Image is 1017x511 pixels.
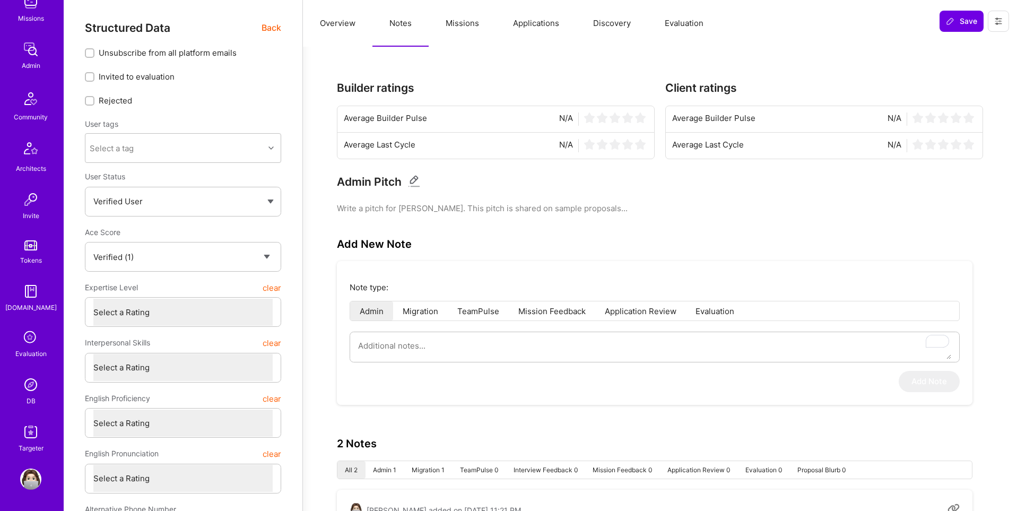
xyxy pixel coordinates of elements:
span: Rejected [99,95,132,106]
a: User Avatar [18,469,44,490]
img: Community [18,86,44,111]
span: Average Builder Pulse [672,112,755,126]
li: Application Review [595,301,686,321]
div: Community [14,111,48,123]
h3: Client ratings [665,81,983,94]
li: Interview Feedback 0 [506,461,585,479]
span: N/A [888,139,901,152]
img: star [610,112,620,123]
button: clear [263,444,281,463]
span: Back [262,21,281,34]
p: Note type: [350,282,960,293]
span: Save [946,16,977,27]
div: Invite [23,210,39,221]
li: TeamPulse [448,301,509,321]
img: star [963,139,974,150]
div: Admin [22,60,40,71]
li: Mission Feedback 0 [585,461,660,479]
div: DB [27,395,36,406]
h3: Builder ratings [337,81,655,94]
span: Verified User [93,196,143,206]
img: star [951,112,961,123]
span: User Status [85,172,125,181]
button: clear [263,389,281,408]
img: star [597,139,607,150]
button: Save [940,11,984,32]
div: Targeter [19,443,44,454]
li: TeamPulse 0 [452,461,506,479]
i: icon Chevron [268,145,274,151]
span: N/A [559,112,573,126]
li: Evaluation [686,301,744,321]
img: Architects [18,137,44,163]
img: star [963,112,974,123]
img: star [938,112,949,123]
img: star [584,112,595,123]
li: Proposal Blurb 0 [789,461,853,479]
span: Expertise Level [85,278,138,297]
img: star [610,139,620,150]
li: Application Review 0 [660,461,738,479]
li: All 2 [337,461,366,479]
img: star [912,139,923,150]
img: admin teamwork [20,39,41,60]
li: Migration 1 [404,461,453,479]
button: clear [263,333,281,352]
div: Select a tag [90,143,134,154]
textarea: To enrich screen reader interactions, please activate Accessibility in Grammarly extension settings [358,332,951,359]
li: Migration [393,301,448,321]
div: Evaluation [15,348,47,359]
span: N/A [559,139,573,152]
button: Add Note [899,371,960,392]
span: Average Last Cycle [672,139,744,152]
i: icon SelectionTeam [21,328,41,348]
img: star [635,112,646,123]
img: guide book [20,281,41,302]
img: star [925,112,936,123]
img: star [597,112,607,123]
img: Invite [20,189,41,210]
span: Interpersonal Skills [85,333,150,352]
pre: Write a pitch for [PERSON_NAME]. This pitch is shared on sample proposals... [337,203,983,214]
img: star [951,139,961,150]
label: User tags [85,119,118,129]
div: Tokens [20,255,42,266]
div: Missions [18,13,44,24]
span: Average Last Cycle [344,139,415,152]
img: star [912,112,923,123]
div: [DOMAIN_NAME] [5,302,57,313]
img: star [938,139,949,150]
img: Skill Targeter [20,421,41,443]
li: Admin [350,301,393,321]
img: Admin Search [20,374,41,395]
h3: Admin Pitch [337,175,402,188]
img: star [622,112,633,123]
img: caret [267,200,274,204]
li: Evaluation 0 [737,461,789,479]
i: Edit [408,175,420,187]
img: star [925,139,936,150]
img: User Avatar [20,469,41,490]
div: Architects [16,163,46,174]
span: Invited to evaluation [99,71,175,82]
button: clear [263,278,281,297]
span: Structured Data [85,21,170,34]
li: Mission Feedback [509,301,595,321]
span: Average Builder Pulse [344,112,427,126]
span: N/A [888,112,901,126]
span: Ace Score [85,228,120,237]
h3: Add New Note [337,238,412,250]
span: English Proficiency [85,389,150,408]
li: Admin 1 [366,461,404,479]
span: Unsubscribe from all platform emails [99,47,237,58]
img: star [584,139,595,150]
img: star [622,139,633,150]
img: tokens [24,240,37,250]
img: star [635,139,646,150]
h3: 2 Notes [337,437,377,450]
span: English Pronunciation [85,444,159,463]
